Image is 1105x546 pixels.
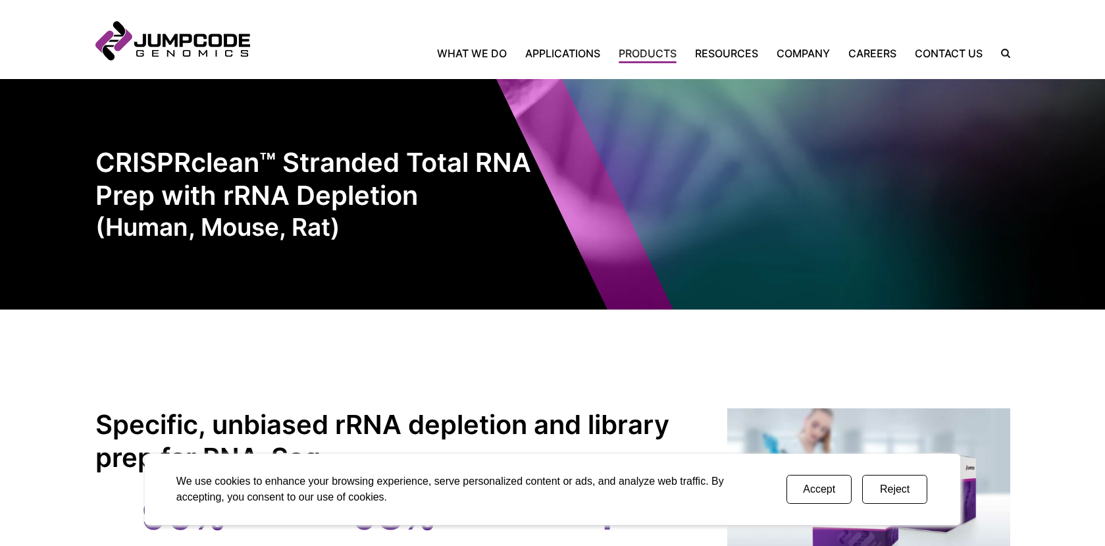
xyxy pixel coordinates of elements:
data-callout-value: 90% [95,495,273,535]
a: Contact Us [906,45,992,61]
a: What We Do [437,45,516,61]
h1: CRISPRclean™ Stranded Total RNA Prep with rRNA Depletion [95,146,553,242]
a: Careers [839,45,906,61]
label: Search the site. [992,49,1010,58]
button: Accept [786,475,852,504]
data-callout-value: 98% [306,495,484,535]
a: Company [767,45,839,61]
button: Reject [862,475,927,504]
data-callout-value: 1 [517,495,694,535]
span: We use cookies to enhance your browsing experience, serve personalized content or ads, and analyz... [176,476,724,503]
a: Products [609,45,686,61]
a: Resources [686,45,767,61]
a: Applications [516,45,609,61]
em: (Human, Mouse, Rat) [95,212,553,242]
h2: Specific, unbiased rRNA depletion and library prep for RNA-Seq. [95,408,694,474]
nav: Primary Navigation [250,45,992,61]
